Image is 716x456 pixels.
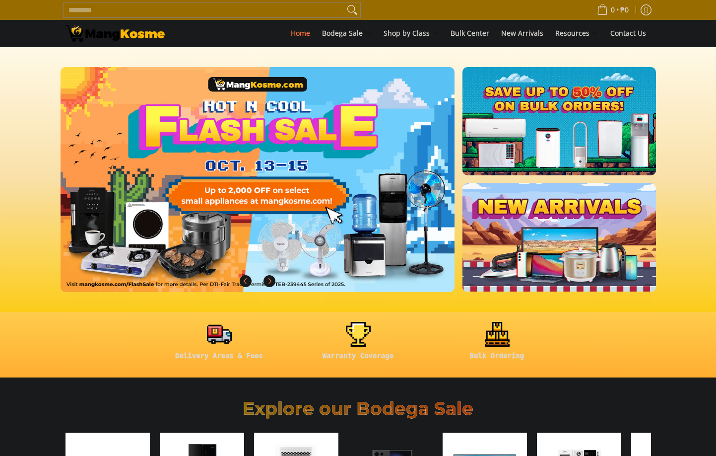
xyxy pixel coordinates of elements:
span: New Arrivals [501,28,543,38]
span: Bodega Sale [322,27,372,40]
span: ₱0 [619,6,630,13]
a: Home [286,20,315,47]
a: Bulk Center [446,20,494,47]
a: Shop by Class [379,20,444,47]
button: Next [259,270,280,292]
nav: Main Menu [175,20,651,47]
span: 0 [609,6,616,13]
span: Bulk Center [451,28,489,38]
span: Home [291,28,310,38]
span: Resources [555,27,598,40]
a: Contact Us [605,20,651,47]
a: More [61,67,487,308]
span: Contact Us [610,28,646,38]
a: Bodega Sale [317,20,377,47]
a: New Arrivals [496,20,548,47]
button: Search [344,2,360,17]
a: <h6><strong>Delivery Areas & Fees</strong></h6> [155,322,284,368]
span: Shop by Class [384,27,439,40]
a: Resources [550,20,603,47]
img: Mang Kosme: Your Home Appliances Warehouse Sale Partner! [65,25,165,42]
a: <h6><strong>Warranty Coverage</strong></h6> [294,322,423,368]
button: Previous [235,270,257,292]
span: • [594,4,632,15]
h2: Explore our Bodega Sale [214,397,502,420]
a: <h6><strong>Bulk Ordering</strong></h6> [433,322,562,368]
